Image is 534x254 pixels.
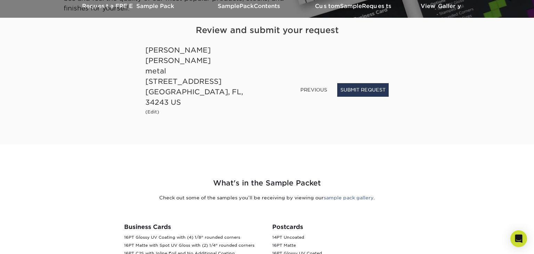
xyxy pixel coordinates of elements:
[64,194,470,201] p: Check out some of the samples you’ll be receiving by viewing our .
[145,45,262,108] div: [PERSON_NAME] [PERSON_NAME] metal [STREET_ADDRESS] [GEOGRAPHIC_DATA], FL, 34243 US
[272,223,410,230] h3: Postcards
[145,24,389,37] h4: Review and submit your request
[340,3,362,9] span: Sample
[2,233,59,252] iframe: Google Customer Reviews
[324,195,373,200] a: sample pack gallery
[145,109,159,114] small: (Edit)
[510,230,527,247] div: Open Intercom Messenger
[406,3,476,9] h3: View Gallery
[64,178,470,189] h2: What's in the Sample Packet
[58,3,197,9] h3: Request a FREE Sample Pack
[302,3,406,9] h3: Custom Requests
[124,223,262,230] h3: Business Cards
[298,84,330,95] a: PREVIOUS
[145,108,159,115] a: (Edit)
[337,83,389,96] button: SUBMIT REQUEST
[283,45,389,72] iframe: reCAPTCHA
